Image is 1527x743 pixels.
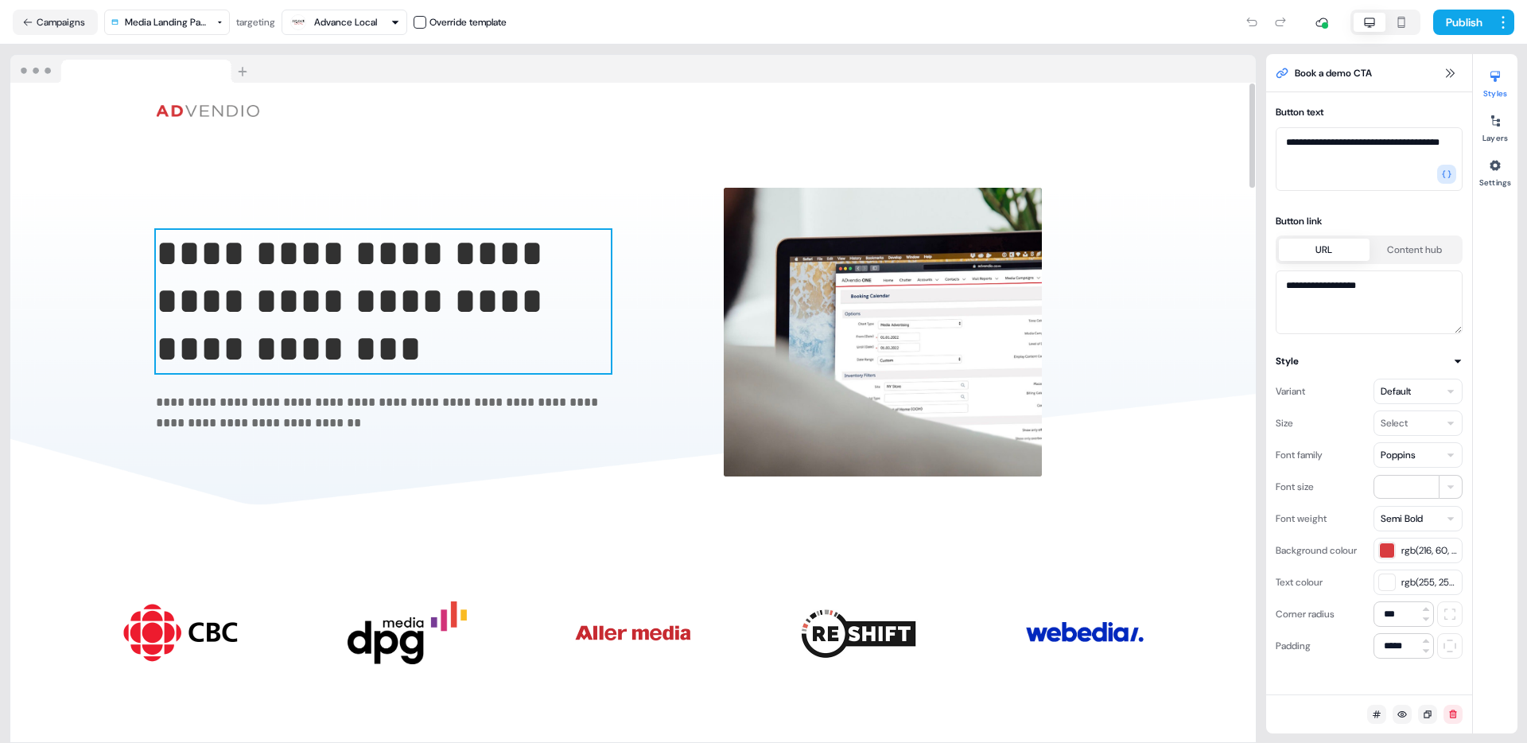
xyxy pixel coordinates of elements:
button: Campaigns [13,10,98,35]
span: rgb(216, 60, 64) [1401,543,1457,558]
img: Image [724,188,1042,477]
button: Style [1276,353,1463,369]
button: Advance Local [282,10,407,35]
img: Browser topbar [10,55,254,84]
img: Image [1026,601,1145,664]
div: Font size [1276,474,1314,500]
div: targeting [236,14,275,30]
button: rgb(216, 60, 64) [1374,538,1463,563]
div: Default [1381,383,1411,399]
div: Override template [429,14,507,30]
div: Button link [1276,213,1463,229]
span: rgb(255, 255, 255) [1401,574,1457,590]
button: URL [1279,239,1370,261]
img: Image [800,601,919,664]
button: Poppins [1374,442,1463,468]
div: Variant [1276,379,1305,404]
div: Select [1381,415,1408,431]
div: Semi Bold [1381,511,1423,527]
img: Image [348,601,467,664]
div: Poppins [1381,447,1416,463]
div: Font weight [1276,506,1327,531]
div: Padding [1276,633,1311,659]
img: Image [573,601,693,664]
div: Size [1276,410,1293,436]
div: Image [655,188,1110,477]
span: Book a demo CTA [1295,65,1372,81]
button: rgb(255, 255, 255) [1374,570,1463,595]
div: Style [1276,353,1299,369]
button: Publish [1433,10,1492,35]
img: Image [121,601,240,664]
label: Button text [1276,106,1323,119]
button: Content hub [1370,239,1460,261]
div: Font family [1276,442,1323,468]
div: Background colour [1276,538,1357,563]
button: Layers [1473,108,1517,143]
button: Styles [1473,64,1517,99]
div: Text colour [1276,570,1323,595]
div: Advance Local [314,14,377,30]
button: Settings [1473,153,1517,188]
div: Corner radius [1276,601,1335,627]
div: Media Landing Page_Consideration [125,14,211,30]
